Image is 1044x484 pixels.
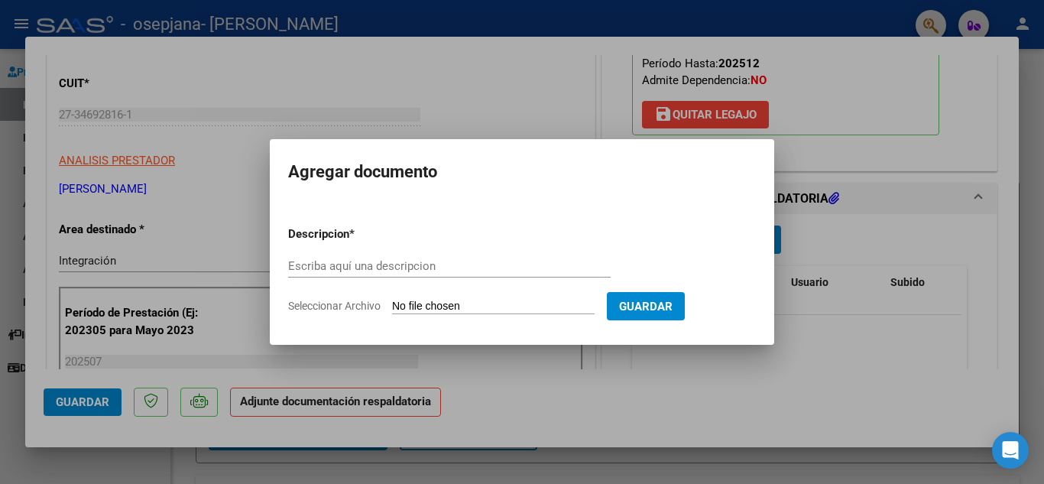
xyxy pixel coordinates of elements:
[992,432,1029,469] div: Open Intercom Messenger
[607,292,685,320] button: Guardar
[288,226,429,243] p: Descripcion
[288,300,381,312] span: Seleccionar Archivo
[619,300,673,313] span: Guardar
[288,158,756,187] h2: Agregar documento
